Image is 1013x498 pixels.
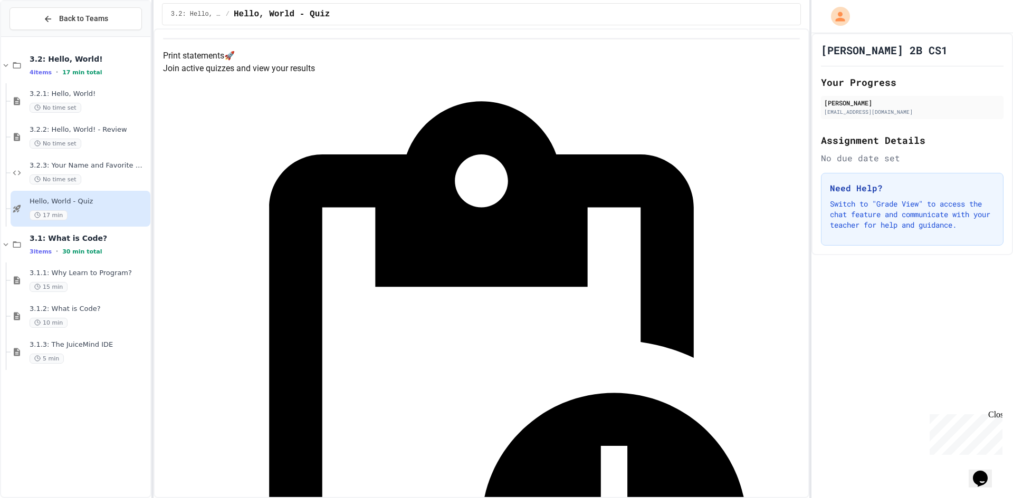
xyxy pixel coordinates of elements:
span: 4 items [30,69,52,76]
h4: Print statements 🚀 [163,50,800,62]
span: 3.2.3: Your Name and Favorite Movie [30,161,148,170]
span: 3.1: What is Code? [30,233,148,243]
span: 5 min [30,354,64,364]
span: Back to Teams [59,13,108,24]
h1: [PERSON_NAME] 2B CS1 [821,43,948,57]
span: 3.1.3: The JuiceMind IDE [30,340,148,349]
span: Hello, World - Quiz [234,8,330,21]
iframe: chat widget [925,410,1002,455]
span: 3 items [30,248,52,255]
span: No time set [30,139,81,149]
p: Join active quizzes and view your results [163,62,800,75]
span: • [56,247,58,256]
p: Switch to "Grade View" to access the chat feature and communicate with your teacher for help and ... [830,199,995,230]
div: Chat with us now!Close [4,4,73,67]
span: 3.1.1: Why Learn to Program? [30,269,148,278]
span: 3.2.2: Hello, World! - Review [30,125,148,134]
span: • [56,68,58,76]
h3: Need Help? [830,182,995,194]
span: 10 min [30,318,68,328]
span: Hello, World - Quiz [30,197,148,206]
div: No due date set [821,152,1004,164]
iframe: chat widget [969,456,1002,487]
div: [EMAIL_ADDRESS][DOMAIN_NAME] [824,108,1000,116]
span: No time set [30,174,81,184]
h2: Assignment Details [821,133,1004,148]
span: 17 min [30,210,68,220]
span: 3.2: Hello, World! [30,54,148,64]
span: / [226,10,230,18]
span: 30 min total [62,248,102,255]
span: No time set [30,103,81,113]
div: My Account [820,4,853,28]
h2: Your Progress [821,75,1004,90]
span: 3.2.1: Hello, World! [30,90,148,99]
span: 15 min [30,282,68,292]
span: 3.1.2: What is Code? [30,305,148,314]
button: Back to Teams [9,7,142,30]
span: 3.2: Hello, World! [171,10,222,18]
span: 17 min total [62,69,102,76]
div: [PERSON_NAME] [824,98,1000,108]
